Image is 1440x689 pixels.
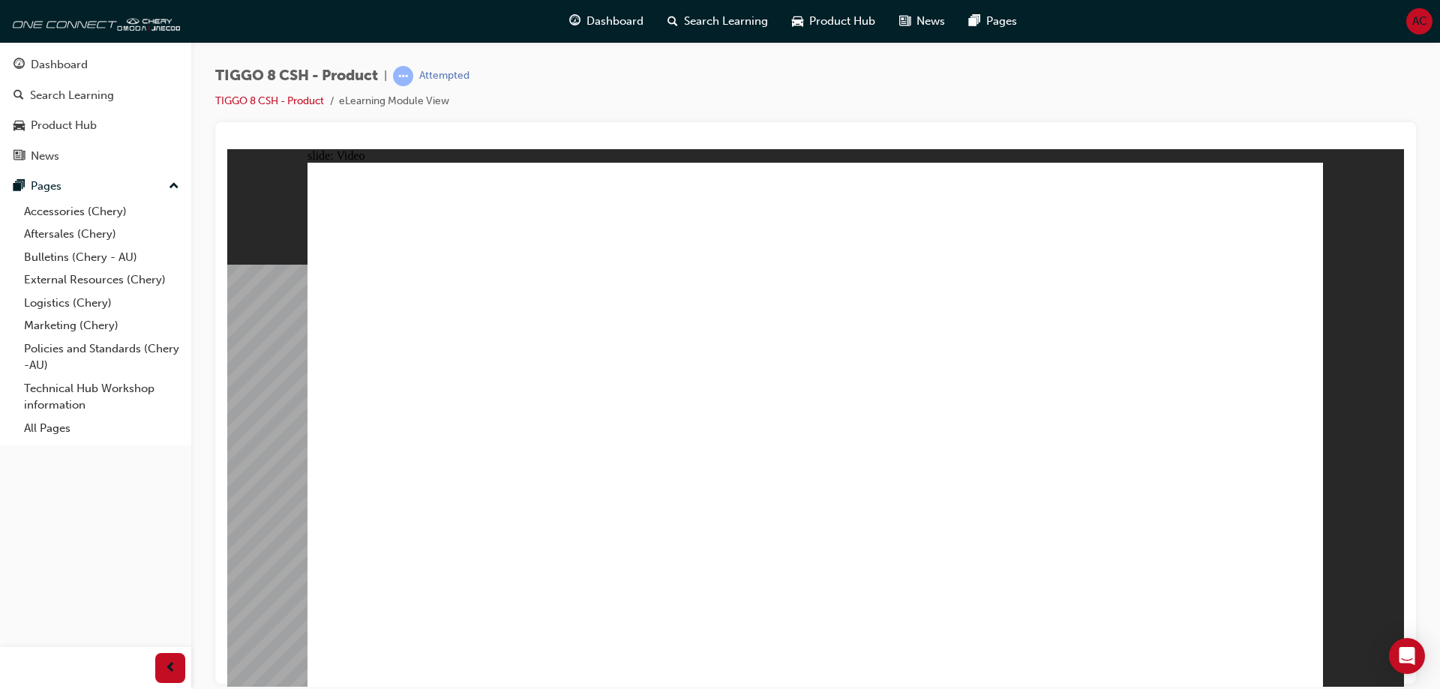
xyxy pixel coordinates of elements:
div: News [31,148,59,165]
span: guage-icon [569,12,580,31]
a: Product Hub [6,112,185,139]
span: | [384,67,387,85]
span: car-icon [792,12,803,31]
div: Pages [31,178,61,195]
span: car-icon [13,119,25,133]
img: oneconnect [7,6,180,36]
span: pages-icon [13,180,25,193]
button: DashboardSearch LearningProduct HubNews [6,48,185,172]
a: Accessories (Chery) [18,200,185,223]
a: External Resources (Chery) [18,268,185,292]
span: Search Learning [684,13,768,30]
a: Dashboard [6,51,185,79]
a: Policies and Standards (Chery -AU) [18,337,185,377]
div: Search Learning [30,87,114,104]
span: guage-icon [13,58,25,72]
span: learningRecordVerb_ATTEMPT-icon [393,66,413,86]
span: news-icon [899,12,910,31]
button: Pages [6,172,185,200]
div: Dashboard [31,56,88,73]
span: search-icon [667,12,678,31]
span: pages-icon [969,12,980,31]
div: Product Hub [31,117,97,134]
span: AC [1412,13,1427,30]
div: Open Intercom Messenger [1389,638,1425,674]
a: Search Learning [6,82,185,109]
span: prev-icon [165,659,176,678]
span: TIGGO 8 CSH - Product [215,67,378,85]
span: search-icon [13,89,24,103]
span: Pages [986,13,1017,30]
a: News [6,142,185,170]
span: Dashboard [586,13,643,30]
span: up-icon [169,177,179,196]
span: news-icon [13,150,25,163]
a: Marketing (Chery) [18,314,185,337]
a: All Pages [18,417,185,440]
button: AC [1406,8,1432,34]
a: pages-iconPages [957,6,1029,37]
li: eLearning Module View [339,93,449,110]
a: Aftersales (Chery) [18,223,185,246]
a: news-iconNews [887,6,957,37]
a: Bulletins (Chery - AU) [18,246,185,269]
a: Technical Hub Workshop information [18,377,185,417]
a: guage-iconDashboard [557,6,655,37]
a: car-iconProduct Hub [780,6,887,37]
a: Logistics (Chery) [18,292,185,315]
div: Attempted [419,69,469,83]
a: TIGGO 8 CSH - Product [215,94,324,107]
a: search-iconSearch Learning [655,6,780,37]
span: Product Hub [809,13,875,30]
span: News [916,13,945,30]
